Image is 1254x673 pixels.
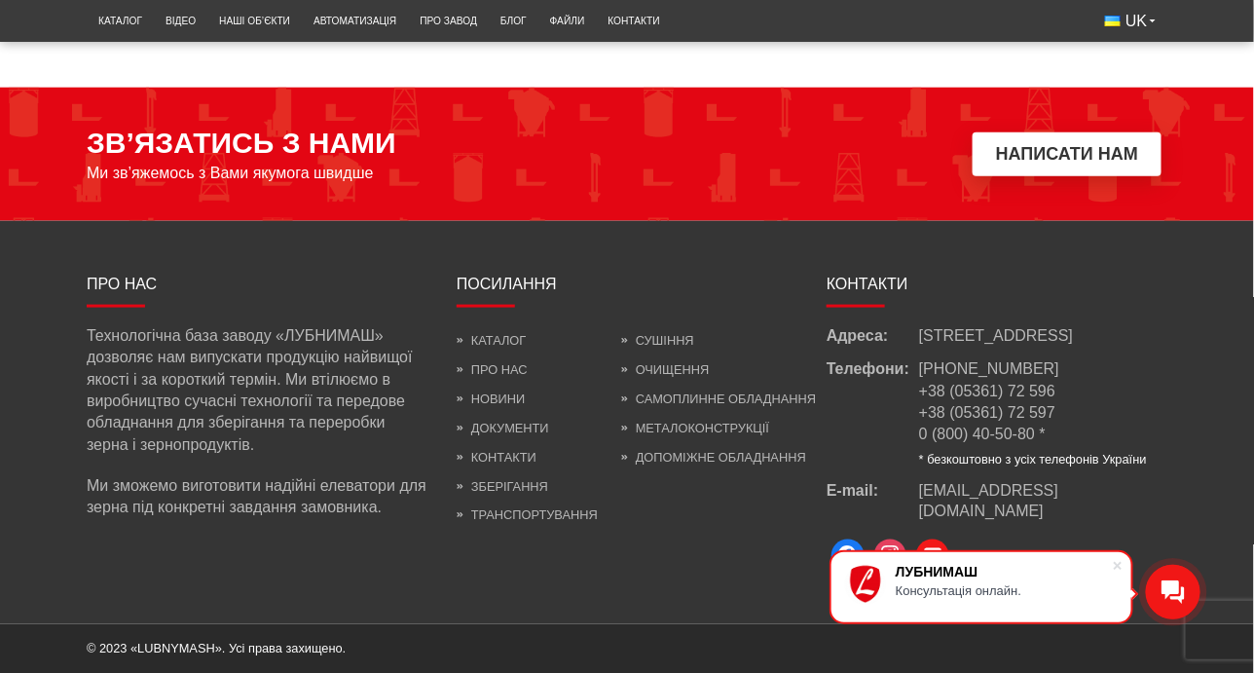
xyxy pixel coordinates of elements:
a: Новини [457,392,525,406]
a: Допоміжне обладнання [621,450,806,465]
a: Каталог [457,333,526,348]
span: [STREET_ADDRESS] [919,325,1073,347]
a: Наші об’єкти [207,5,302,37]
span: E-mail: [827,480,919,524]
div: ЛУБНИМАШ [896,564,1112,580]
a: Блог [489,5,538,37]
img: Українська [1105,16,1121,26]
button: Написати нам [973,132,1162,176]
a: Facebook [827,535,869,578]
span: Про нас [87,276,157,292]
button: UK [1093,5,1167,38]
span: ЗВ’ЯЗАТИСЬ З НАМИ [87,127,396,160]
a: Документи [457,421,549,435]
a: Транспортування [457,508,598,523]
a: Контакти [457,450,536,465]
span: © 2023 «LUBNYMASH». Усі права захищено. [87,642,346,656]
span: [EMAIL_ADDRESS][DOMAIN_NAME] [919,482,1058,520]
a: Відео [154,5,207,37]
span: Контакти [827,276,908,292]
a: Контакти [596,5,671,37]
span: UK [1125,11,1147,32]
a: Автоматизація [302,5,408,37]
a: Про нас [457,362,528,377]
a: [EMAIL_ADDRESS][DOMAIN_NAME] [919,480,1167,524]
a: Youtube [911,535,954,578]
span: Адреса: [827,325,919,347]
a: Про завод [408,5,489,37]
a: Instagram [869,535,912,578]
a: +38 (05361) 72 596 [919,383,1055,399]
a: 0 (800) 40-50-80 * [919,426,1046,442]
a: Зберігання [457,479,548,494]
li: * безкоштовно з усіх телефонів України [919,451,1147,468]
span: Ми зв’яжемось з Вами якумога швидше [87,165,374,182]
a: Файли [538,5,597,37]
a: [PHONE_NUMBER] [919,360,1059,377]
p: Ми зможемо виготовити надійні елеватори для зерна під конкретні завдання замовника. [87,475,427,519]
a: Очищення [621,362,710,377]
div: Консультація онлайн. [896,583,1112,598]
a: Сушіння [621,333,694,348]
a: Каталог [87,5,154,37]
a: Самоплинне обладнання [621,392,816,406]
a: Металоконструкції [621,421,769,435]
span: Посилання [457,276,557,292]
span: Телефони: [827,358,919,467]
a: +38 (05361) 72 597 [919,404,1055,421]
p: Технологічна база заводу «ЛУБНИМАШ» дозволяє нам випускати продукцію найвищої якості і за коротки... [87,325,427,456]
